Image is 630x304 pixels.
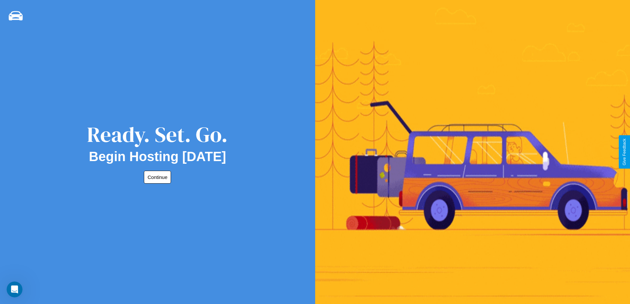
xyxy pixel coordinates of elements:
button: Continue [144,171,171,184]
h2: Begin Hosting [DATE] [89,149,226,164]
div: Ready. Set. Go. [87,120,228,149]
div: Give Feedback [622,139,627,165]
iframe: Intercom live chat [7,282,22,297]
